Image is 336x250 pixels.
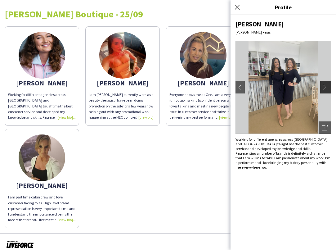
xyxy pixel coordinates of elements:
div: Everyone knows me as Gee. I am a very fun,outgoing,kind&confident person who loves talking and me... [169,92,237,120]
div: [PERSON_NAME] Boutique - 25/09 [5,9,331,19]
div: [PERSON_NAME] [8,183,76,188]
img: Crew avatar or photo [235,41,331,134]
div: [PERSON_NAME] [8,80,76,86]
div: [PERSON_NAME] [89,80,156,86]
h3: Profile [231,3,336,11]
div: I am part time cabin crew and love customer facing roles. High level brand representation is very... [8,194,76,223]
div: [PERSON_NAME] [169,80,237,86]
div: [PERSON_NAME] Regis [235,30,331,34]
img: thumb-68b84d12543b5.jpeg [19,32,65,79]
img: thumb-681dbe181684f.jpeg [180,32,226,79]
div: Working for different agencies across [GEOGRAPHIC_DATA] and [GEOGRAPHIC_DATA] taught me the best ... [235,137,331,170]
img: thumb-680b964a2ae92.jpg [19,134,65,181]
img: Powered by Liveforce [6,240,34,248]
div: [PERSON_NAME] [235,20,331,28]
div: Open photos pop-in [319,121,331,134]
div: I am [PERSON_NAME] currently work as a beauty therapist I have been doing promotion on the side f... [89,92,156,120]
div: Working for different agencies across [GEOGRAPHIC_DATA] and [GEOGRAPHIC_DATA] taught me the best ... [8,92,76,120]
img: thumb-68b5a9b68d8e8.jpeg [99,32,146,79]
